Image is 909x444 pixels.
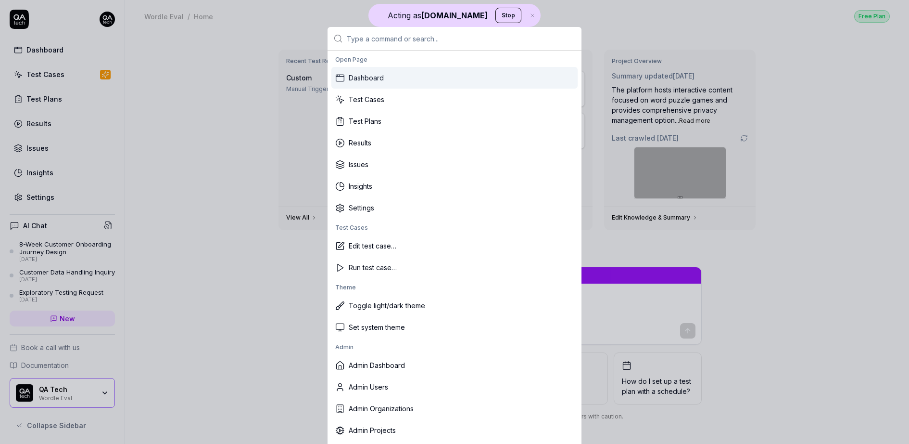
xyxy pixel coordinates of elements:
div: Insights [331,175,578,197]
div: Issues [331,154,578,175]
div: Admin Organizations [331,398,578,419]
div: Test Cases [331,221,578,235]
div: Edit test case… [331,235,578,257]
div: Test Cases [331,89,578,110]
div: Admin Users [331,376,578,398]
input: Type a command or search... [347,27,576,50]
div: Run test case… [331,257,578,278]
div: Theme [331,280,578,295]
div: Dashboard [331,67,578,89]
div: Results [331,132,578,154]
button: Stop [495,8,521,23]
div: Settings [331,197,578,219]
div: Test Plans [331,110,578,132]
div: Admin Dashboard [331,354,578,376]
div: Open Page [331,52,578,67]
div: Toggle light/dark theme [331,295,578,316]
div: Set system theme [331,316,578,338]
div: Admin [331,340,578,354]
div: Admin Projects [331,419,578,441]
